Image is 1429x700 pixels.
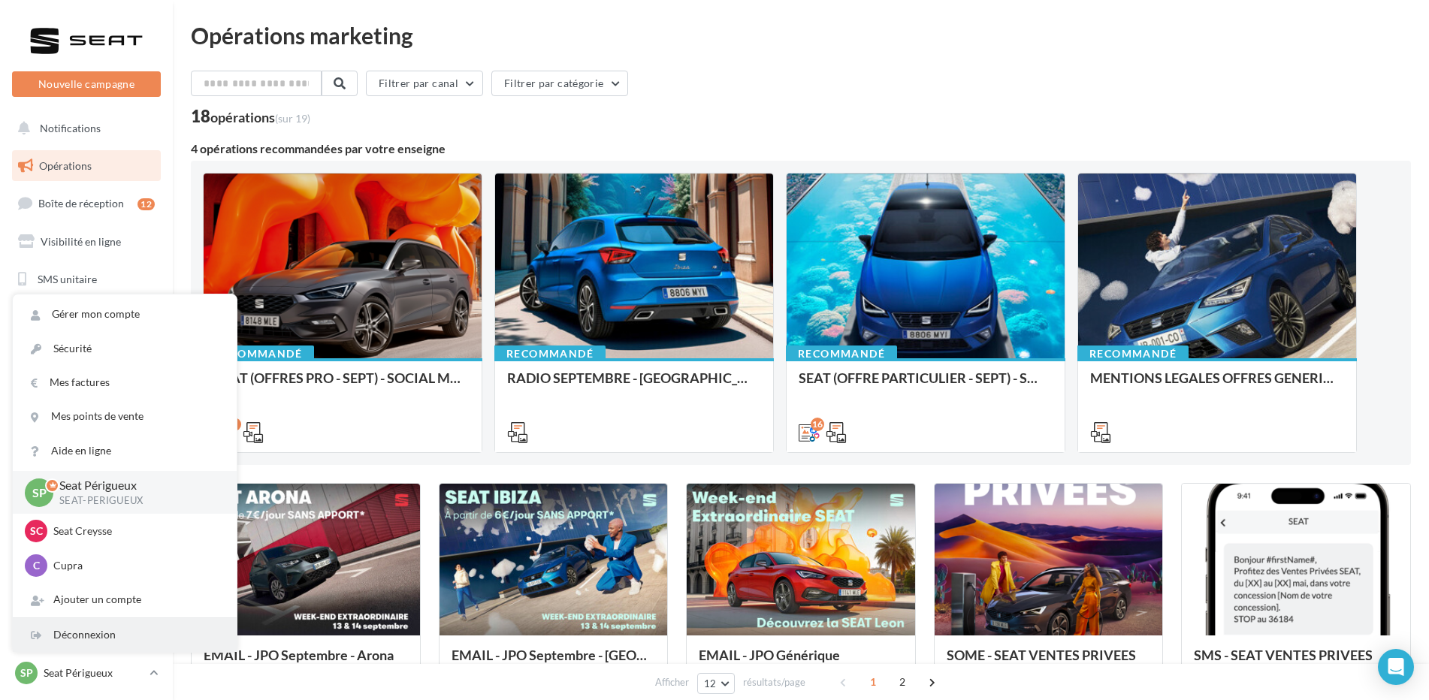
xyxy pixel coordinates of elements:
div: Ajouter un compte [13,583,237,617]
div: Open Intercom Messenger [1378,649,1414,685]
span: (sur 19) [275,112,310,125]
span: Visibilité en ligne [41,235,121,248]
a: Sécurité [13,332,237,366]
div: Opérations marketing [191,24,1411,47]
span: 1 [861,670,885,694]
p: SEAT-PERIGUEUX [59,494,213,508]
a: Contacts [9,338,164,370]
p: Seat Creysse [53,523,219,539]
a: Boîte de réception12 [9,187,164,219]
div: RADIO SEPTEMBRE - [GEOGRAPHIC_DATA] 6€/Jour + Week-end extraordinaire [507,370,761,400]
span: Notifications [40,122,101,134]
a: SMS unitaire [9,264,164,295]
div: opérations [210,110,310,124]
span: 2 [890,670,914,694]
p: Cupra [53,558,219,573]
p: Seat Périgueux [44,665,144,680]
span: SMS unitaire [38,272,97,285]
div: 18 [191,108,310,125]
a: SP Seat Périgueux [12,659,161,687]
div: EMAIL - JPO Septembre - Arona [204,647,408,677]
a: Visibilité en ligne [9,226,164,258]
div: 4 opérations recommandées par votre enseigne [191,143,1411,155]
button: Filtrer par catégorie [491,71,628,96]
a: Médiathèque [9,376,164,407]
p: Seat Périgueux [59,477,213,494]
div: SEAT (OFFRE PARTICULIER - SEPT) - SOCIAL MEDIA [799,370,1053,400]
span: Afficher [655,675,689,689]
a: PLV et print personnalisable [9,450,164,494]
div: MENTIONS LEGALES OFFRES GENERIQUES PRESSE 2025 [1090,370,1344,400]
div: EMAIL - JPO Septembre - [GEOGRAPHIC_DATA] [452,647,656,677]
div: Recommandé [786,345,897,362]
span: 12 [704,677,717,689]
button: Filtrer par canal [366,71,483,96]
span: C [33,558,40,573]
button: Nouvelle campagne [12,71,161,97]
span: SP [32,484,47,501]
button: 12 [697,673,736,694]
span: Boîte de réception [38,197,124,210]
div: 12 [137,198,155,210]
button: Notifications [9,113,158,144]
div: SEAT (OFFRES PRO - SEPT) - SOCIAL MEDIA [216,370,470,400]
span: SC [30,523,43,539]
div: Recommandé [203,345,314,362]
div: SMS - SEAT VENTES PRIVEES [1194,647,1398,677]
span: résultats/page [743,675,805,689]
div: EMAIL - JPO Générique [699,647,903,677]
a: Aide en ligne [13,434,237,468]
a: Gérer mon compte [13,297,237,331]
a: Mes factures [13,366,237,400]
div: SOME - SEAT VENTES PRIVEES [947,647,1151,677]
div: Recommandé [1077,345,1189,362]
span: Opérations [39,159,92,172]
a: Campagnes [9,300,164,332]
a: Campagnes DataOnDemand [9,500,164,545]
a: Calendrier [9,412,164,444]
a: Opérations [9,150,164,182]
span: SP [20,665,33,680]
div: 16 [811,418,824,431]
a: Mes points de vente [13,400,237,433]
div: Recommandé [494,345,606,362]
div: Déconnexion [13,618,237,652]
